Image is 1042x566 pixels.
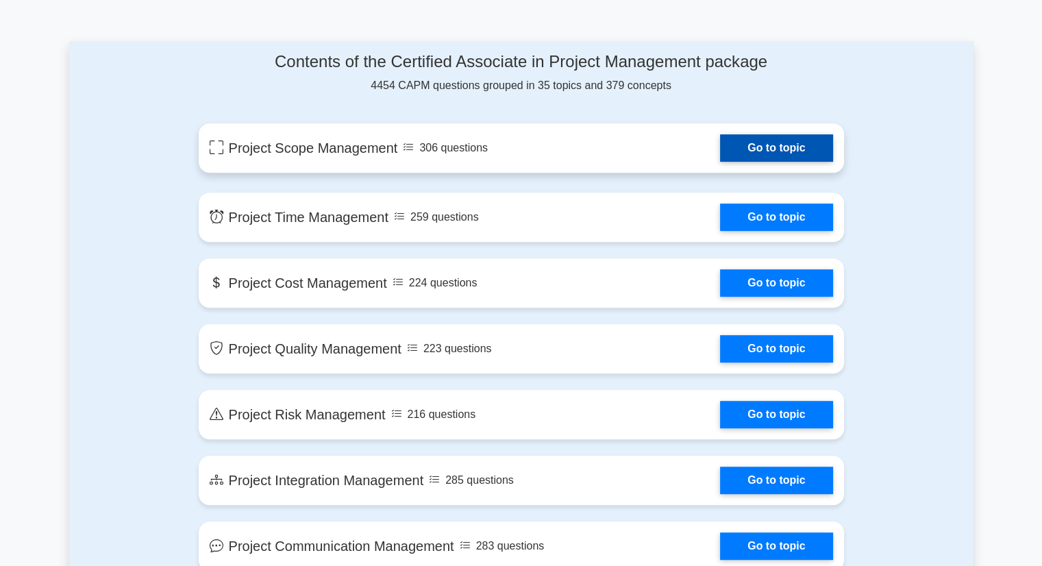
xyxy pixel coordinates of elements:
a: Go to topic [720,134,832,162]
a: Go to topic [720,204,832,231]
a: Go to topic [720,335,832,362]
a: Go to topic [720,269,832,297]
a: Go to topic [720,467,832,494]
div: 4454 CAPM questions grouped in 35 topics and 379 concepts [199,52,844,94]
a: Go to topic [720,532,832,560]
h4: Contents of the Certified Associate in Project Management package [199,52,844,72]
a: Go to topic [720,401,832,428]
